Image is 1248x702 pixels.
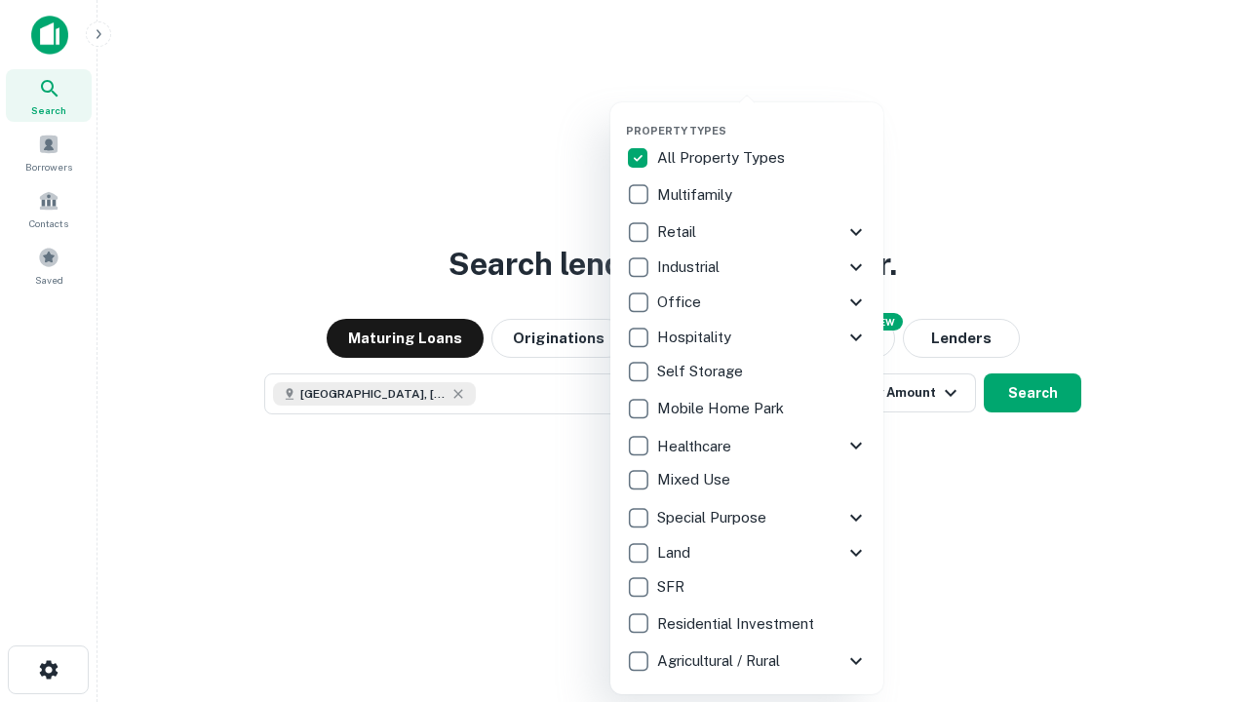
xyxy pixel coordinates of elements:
p: Residential Investment [657,612,818,636]
p: Office [657,291,705,314]
div: Special Purpose [626,500,868,535]
div: Office [626,285,868,320]
div: Land [626,535,868,570]
p: Agricultural / Rural [657,649,784,673]
p: Mixed Use [657,468,734,491]
p: Multifamily [657,183,736,207]
p: Land [657,541,694,565]
p: SFR [657,575,688,599]
p: Mobile Home Park [657,397,788,420]
p: All Property Types [657,146,789,170]
p: Healthcare [657,435,735,458]
div: Healthcare [626,428,868,463]
div: Industrial [626,250,868,285]
p: Industrial [657,255,723,279]
p: Retail [657,220,700,244]
span: Property Types [626,125,726,136]
p: Hospitality [657,326,735,349]
div: Hospitality [626,320,868,355]
div: Retail [626,214,868,250]
div: Agricultural / Rural [626,643,868,679]
p: Special Purpose [657,506,770,529]
p: Self Storage [657,360,747,383]
iframe: Chat Widget [1150,546,1248,640]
